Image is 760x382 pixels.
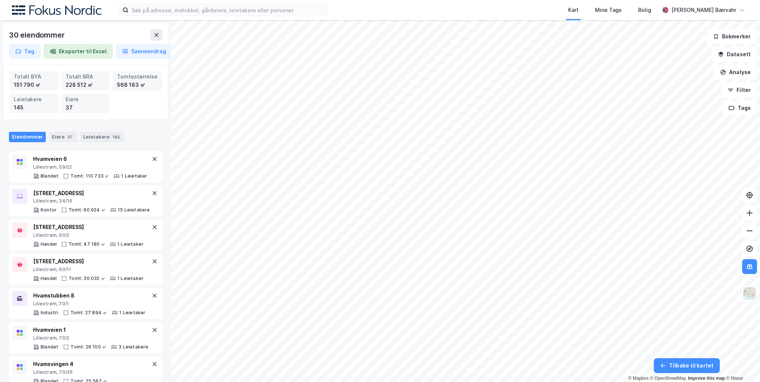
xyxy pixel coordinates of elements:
[14,104,54,112] div: 145
[33,198,150,204] div: Lillestrøm, 34/16
[712,47,757,62] button: Datasett
[33,369,150,375] div: Lillestrøm, 70/35
[121,173,147,179] div: 1 Leietaker
[638,6,651,15] div: Bolig
[44,44,113,59] button: Eksporter til Excel
[70,173,109,179] div: Tomt: 110 733 ㎡
[70,310,108,316] div: Tomt: 27 894 ㎡
[33,335,149,341] div: Lillestrøm, 70/2
[117,81,158,89] div: 568 183 ㎡
[33,257,143,266] div: [STREET_ADDRESS]
[118,207,150,213] div: 15 Leietakere
[66,133,74,141] div: 37
[722,101,757,115] button: Tags
[742,286,757,300] img: Z
[595,6,622,15] div: Mine Tags
[33,325,149,334] div: Hvamveien 1
[66,81,105,89] div: 228 512 ㎡
[33,189,150,198] div: [STREET_ADDRESS]
[41,173,58,179] div: Blandet
[70,344,107,350] div: Tomt: 26 100 ㎡
[117,241,143,247] div: 1 Leietaker
[707,29,757,44] button: Bokmerker
[41,241,57,247] div: Handel
[49,132,77,142] div: Eiere
[66,73,105,81] div: Totalt BRA
[33,164,148,170] div: Lillestrøm, 59/22
[33,301,146,307] div: Lillestrøm, 70/1
[723,346,760,382] div: Kontrollprogram for chat
[650,376,686,381] a: OpenStreetMap
[723,346,760,382] iframe: Chat Widget
[117,276,143,281] div: 1 Leietaker
[721,83,757,98] button: Filter
[33,267,143,273] div: Lillestrøm, 60/11
[41,207,57,213] div: Kontor
[628,376,649,381] a: Mapbox
[119,310,145,316] div: 1 Leietaker
[116,44,172,59] button: Sammendrag
[14,95,54,104] div: Leietakere
[14,81,54,89] div: 151 790 ㎡
[80,132,124,142] div: Leietakere
[117,73,158,81] div: Tomtestørrelse
[688,376,725,381] a: Improve this map
[9,29,66,41] div: 30 eiendommer
[33,223,143,232] div: [STREET_ADDRESS]
[654,358,720,373] button: Tilbake til kartet
[33,291,146,300] div: Hvamstubben 8
[12,5,101,15] img: fokus-nordic-logo.8a93422641609758e4ac.png
[41,276,57,281] div: Handel
[14,73,54,81] div: Totalt BYA
[69,276,105,281] div: Tomt: 30 032 ㎡
[69,241,105,247] div: Tomt: 47 180 ㎡
[41,310,58,316] div: Industri
[129,4,327,16] input: Søk på adresse, matrikkel, gårdeiere, leietakere eller personer
[33,232,143,238] div: Lillestrøm, 60/2
[69,207,106,213] div: Tomt: 60 924 ㎡
[9,132,46,142] div: Eiendommer
[41,344,58,350] div: Blandet
[118,344,148,350] div: 3 Leietakere
[66,104,105,112] div: 37
[714,65,757,80] button: Analyse
[33,360,150,369] div: Hvamsvingen 4
[9,44,41,59] button: Tag
[568,6,579,15] div: Kart
[66,95,105,104] div: Eiere
[111,133,121,141] div: 145
[671,6,736,15] div: [PERSON_NAME] Bærvahr
[33,155,148,163] div: Hvamveien 6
